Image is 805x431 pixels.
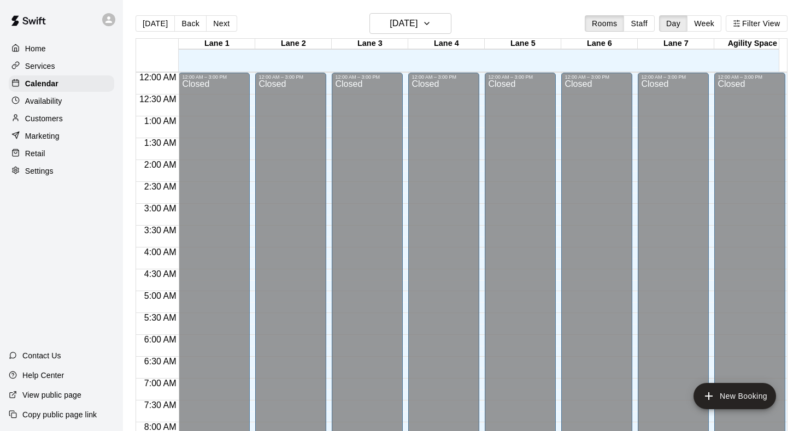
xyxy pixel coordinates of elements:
[369,13,451,34] button: [DATE]
[25,148,45,159] p: Retail
[332,39,408,49] div: Lane 3
[9,110,114,127] a: Customers
[726,15,787,32] button: Filter View
[9,93,114,109] a: Availability
[22,370,64,381] p: Help Center
[638,39,714,49] div: Lane 7
[142,116,179,126] span: 1:00 AM
[25,113,63,124] p: Customers
[142,357,179,366] span: 6:30 AM
[9,58,114,74] a: Services
[142,204,179,213] span: 3:00 AM
[561,39,638,49] div: Lane 6
[25,61,55,72] p: Services
[624,15,655,32] button: Staff
[412,74,476,80] div: 12:00 AM – 3:00 PM
[22,389,81,400] p: View public page
[206,15,237,32] button: Next
[714,39,791,49] div: Agility Space
[25,43,46,54] p: Home
[142,226,179,235] span: 3:30 AM
[142,291,179,300] span: 5:00 AM
[142,160,179,169] span: 2:00 AM
[22,409,97,420] p: Copy public page link
[9,75,114,92] a: Calendar
[687,15,721,32] button: Week
[25,131,60,141] p: Marketing
[142,379,179,388] span: 7:00 AM
[659,15,688,32] button: Day
[565,74,629,80] div: 12:00 AM – 3:00 PM
[174,15,207,32] button: Back
[142,335,179,344] span: 6:00 AM
[22,350,61,361] p: Contact Us
[9,145,114,162] a: Retail
[641,74,706,80] div: 12:00 AM – 3:00 PM
[142,182,179,191] span: 2:30 AM
[485,39,561,49] div: Lane 5
[718,74,782,80] div: 12:00 AM – 3:00 PM
[488,74,553,80] div: 12:00 AM – 3:00 PM
[182,74,246,80] div: 12:00 AM – 3:00 PM
[25,78,58,89] p: Calendar
[137,73,179,82] span: 12:00 AM
[335,74,399,80] div: 12:00 AM – 3:00 PM
[142,138,179,147] span: 1:30 AM
[9,128,114,144] a: Marketing
[258,74,323,80] div: 12:00 AM – 3:00 PM
[390,16,418,31] h6: [DATE]
[142,400,179,410] span: 7:30 AM
[9,163,114,179] a: Settings
[142,269,179,279] span: 4:30 AM
[142,313,179,322] span: 5:30 AM
[136,15,175,32] button: [DATE]
[25,166,54,176] p: Settings
[694,383,776,409] button: add
[255,39,332,49] div: Lane 2
[408,39,485,49] div: Lane 4
[585,15,624,32] button: Rooms
[9,40,114,57] a: Home
[137,95,179,104] span: 12:30 AM
[142,247,179,257] span: 4:00 AM
[25,96,62,107] p: Availability
[179,39,255,49] div: Lane 1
